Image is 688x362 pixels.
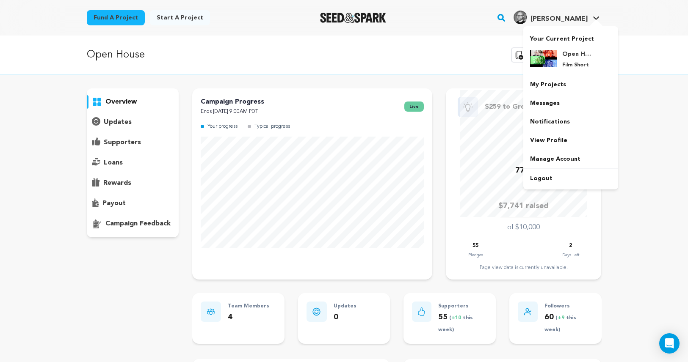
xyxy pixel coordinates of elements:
[334,302,356,311] p: Updates
[150,10,210,25] a: Start a project
[87,95,179,109] button: overview
[228,311,269,324] p: 4
[87,47,145,63] p: Open House
[87,10,145,25] a: Fund a project
[514,11,588,24] div: Otto G.'s Profile
[523,112,618,131] a: Notifications
[201,97,264,107] p: Campaign Progress
[102,198,126,208] p: payout
[544,302,593,311] p: Followers
[558,315,566,321] span: +9
[468,251,483,259] p: Pledges
[530,50,557,67] img: 4be8123ff8747b25.jpg
[451,315,463,321] span: +10
[104,117,132,127] p: updates
[438,311,487,336] p: 55
[523,75,618,94] a: My Projects
[438,315,473,333] span: ( this week)
[454,264,593,271] div: Page view data is currently unavailable.
[472,241,478,251] p: 55
[544,315,576,333] span: ( this week)
[530,31,611,43] p: Your Current Project
[562,251,579,259] p: Days Left
[87,115,179,129] button: updates
[105,219,171,229] p: campaign feedback
[207,122,238,132] p: Your progress
[438,302,487,311] p: Supporters
[523,94,618,112] a: Messages
[87,217,179,230] button: campaign feedback
[531,16,588,22] span: [PERSON_NAME]
[512,9,601,24] a: Otto G.'s Profile
[514,11,527,24] img: cb4394d048e7206d.jpg
[523,169,618,188] a: Logout
[103,178,131,188] p: rewards
[659,333,680,354] div: Open Intercom Messenger
[87,197,179,210] button: payout
[569,241,572,251] p: 2
[104,137,141,148] p: supporters
[334,311,356,324] p: 0
[507,222,540,233] p: of $10,000
[512,9,601,27] span: Otto G.'s Profile
[87,176,179,190] button: rewards
[105,97,137,107] p: overview
[562,50,593,58] h4: Open House
[87,156,179,170] button: loans
[523,150,618,168] a: Manage Account
[530,31,611,75] a: Your Current Project Open House Film Short
[515,165,532,177] p: 77%
[87,136,179,149] button: supporters
[254,122,290,132] p: Typical progress
[104,158,123,168] p: loans
[523,131,618,150] a: View Profile
[320,13,387,23] a: Seed&Spark Homepage
[562,62,593,69] p: Film Short
[320,13,387,23] img: Seed&Spark Logo Dark Mode
[228,302,269,311] p: Team Members
[544,311,593,336] p: 60
[201,107,264,117] p: Ends [DATE] 9:00AM PDT
[404,101,424,112] span: live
